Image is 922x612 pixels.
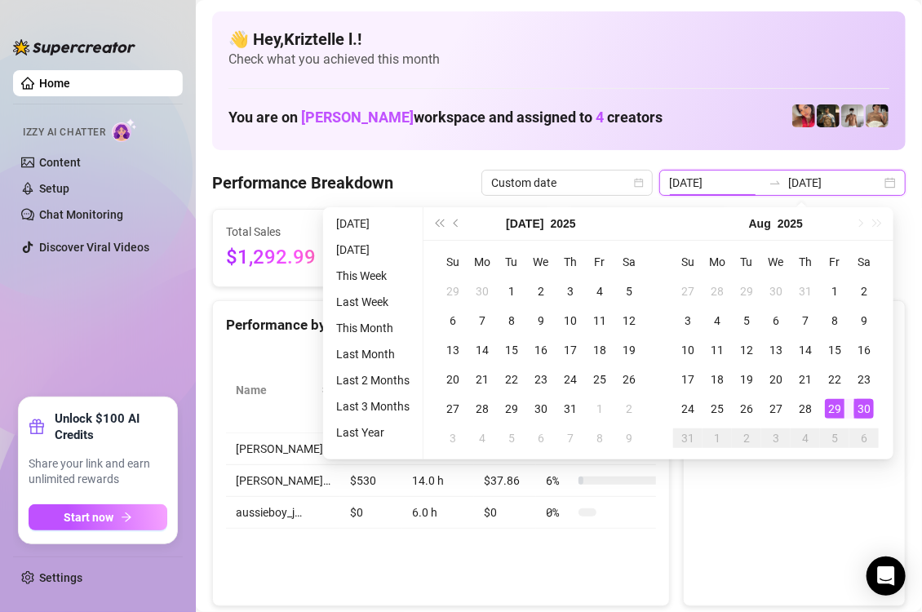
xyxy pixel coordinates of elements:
td: 2025-07-20 [438,365,468,394]
div: 30 [531,399,551,419]
input: Start date [669,174,762,192]
div: 22 [825,370,844,389]
div: 3 [678,311,698,330]
div: 7 [472,311,492,330]
td: 2025-08-18 [703,365,732,394]
td: 2025-07-18 [585,335,614,365]
td: 2025-08-11 [703,335,732,365]
td: 2025-08-29 [820,394,849,424]
td: $37.86 [474,465,536,497]
th: Th [791,247,820,277]
div: 19 [737,370,756,389]
div: 12 [737,340,756,360]
li: Last Year [330,423,416,442]
td: 2025-07-04 [585,277,614,306]
button: Previous month (PageUp) [448,207,466,240]
td: 2025-07-23 [526,365,556,394]
td: 2025-07-31 [791,277,820,306]
div: 8 [590,428,609,448]
button: Start nowarrow-right [29,504,167,530]
td: 2025-07-28 [703,277,732,306]
div: 28 [472,399,492,419]
div: 1 [825,282,844,301]
td: 2025-07-12 [614,306,644,335]
div: 23 [531,370,551,389]
div: 15 [825,340,844,360]
img: Aussieboy_jfree [866,104,889,127]
td: 2025-08-12 [732,335,761,365]
td: 2025-08-21 [791,365,820,394]
td: 2025-08-02 [849,277,879,306]
div: 29 [502,399,521,419]
div: 30 [472,282,492,301]
div: 12 [619,311,639,330]
th: Mo [468,247,497,277]
div: 27 [766,399,786,419]
button: Choose a month [506,207,543,240]
span: arrow-right [121,512,132,523]
strong: Unlock $100 AI Credits [55,410,167,443]
span: swap-right [769,176,782,189]
td: 14.0 h [402,465,474,497]
button: Choose a month [749,207,771,240]
td: 2025-08-14 [791,335,820,365]
div: Performance by OnlyFans Creator [226,314,656,336]
td: 2025-07-15 [497,335,526,365]
td: 6.0 h [402,497,474,529]
div: 14 [472,340,492,360]
td: aussieboy_j… [226,497,340,529]
div: 22 [502,370,521,389]
div: 31 [796,282,815,301]
div: 24 [678,399,698,419]
div: 18 [707,370,727,389]
div: 6 [766,311,786,330]
div: 1 [502,282,521,301]
img: Vanessa [792,104,815,127]
div: 6 [531,428,551,448]
td: $530 [340,465,402,497]
td: 2025-08-17 [673,365,703,394]
div: 30 [766,282,786,301]
td: 2025-07-05 [614,277,644,306]
td: 2025-08-03 [673,306,703,335]
div: 28 [707,282,727,301]
td: 2025-07-22 [497,365,526,394]
td: 2025-08-06 [761,306,791,335]
a: Settings [39,571,82,584]
div: 21 [472,370,492,389]
span: gift [29,419,45,435]
th: Name [226,348,340,433]
div: 4 [796,428,815,448]
th: Tu [497,247,526,277]
td: 2025-07-01 [497,277,526,306]
li: Last Month [330,344,416,364]
td: 2025-08-23 [849,365,879,394]
div: 8 [502,311,521,330]
span: 4 [596,109,604,126]
div: 1 [707,428,727,448]
button: Choose a year [778,207,803,240]
li: This Month [330,318,416,338]
li: This Week [330,266,416,286]
div: 3 [561,282,580,301]
th: Mo [703,247,732,277]
td: 2025-08-15 [820,335,849,365]
div: 27 [678,282,698,301]
img: AI Chatter [112,118,137,142]
div: 5 [502,428,521,448]
span: Check what you achieved this month [228,51,889,69]
div: 30 [854,399,874,419]
div: 3 [443,428,463,448]
div: 18 [590,340,609,360]
span: Total Sales [226,223,362,241]
span: Share your link and earn unlimited rewards [29,456,167,488]
div: 23 [854,370,874,389]
td: 2025-07-27 [673,277,703,306]
th: We [526,247,556,277]
td: 2025-07-25 [585,365,614,394]
div: 10 [561,311,580,330]
a: Setup [39,182,69,195]
td: 2025-07-14 [468,335,497,365]
td: 2025-08-28 [791,394,820,424]
td: 2025-06-29 [438,277,468,306]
